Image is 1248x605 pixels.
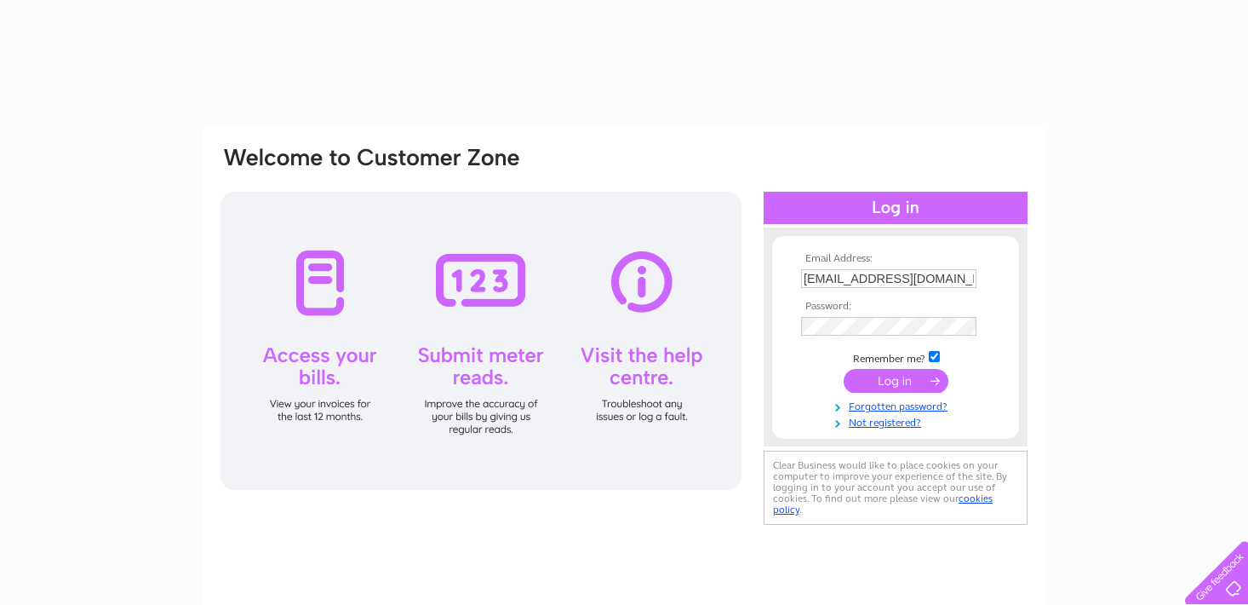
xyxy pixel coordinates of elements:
div: Clear Business would like to place cookies on your computer to improve your experience of the sit... [764,451,1028,525]
input: Submit [844,369,948,393]
a: Forgotten password? [801,397,994,413]
a: cookies policy [773,493,993,516]
th: Password: [797,301,994,313]
th: Email Address: [797,253,994,265]
td: Remember me? [797,349,994,366]
a: Not registered? [801,413,994,429]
